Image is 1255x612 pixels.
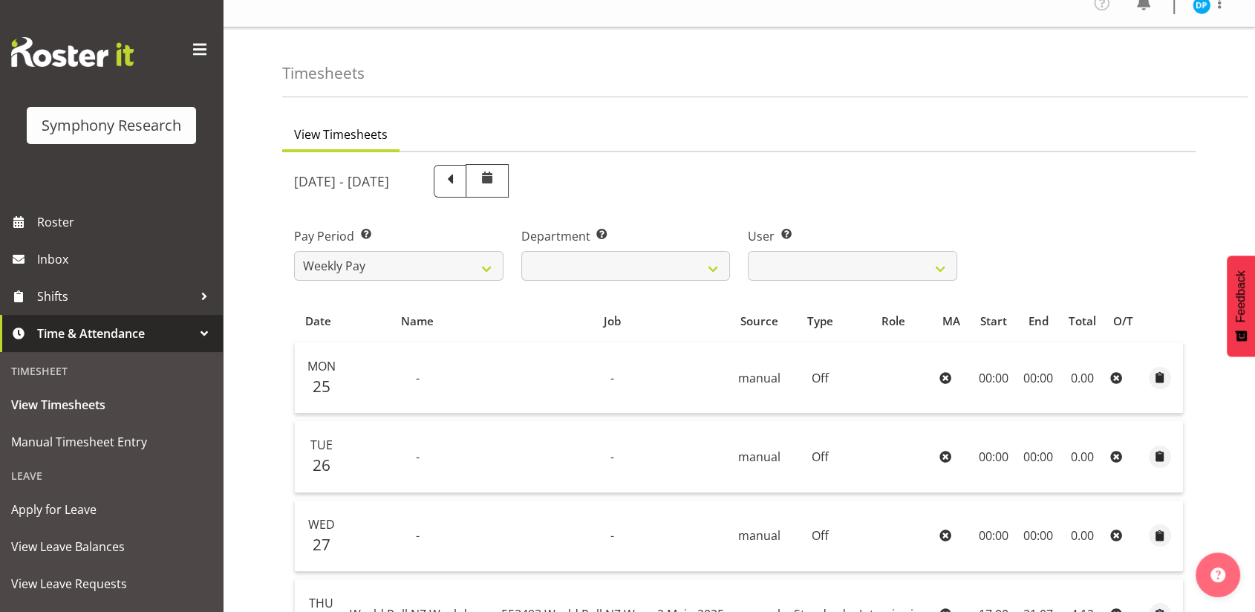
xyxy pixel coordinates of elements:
[1068,313,1096,330] div: Total
[610,527,614,544] span: -
[1017,421,1060,492] td: 00:00
[416,370,420,386] span: -
[303,313,333,330] div: Date
[787,342,852,414] td: Off
[307,516,334,533] span: Wed
[787,421,852,492] td: Off
[610,449,614,465] span: -
[4,356,219,386] div: Timesheet
[11,37,134,67] img: Rosterit website logo
[1060,501,1105,572] td: 0.00
[416,527,420,544] span: -
[4,460,219,491] div: Leave
[796,313,844,330] div: Type
[282,65,365,82] h4: Timesheets
[37,322,193,345] span: Time & Attendance
[11,431,212,453] span: Manual Timesheet Entry
[42,114,181,137] div: Symphony Research
[787,501,852,572] td: Off
[1210,567,1225,582] img: help-xxl-2.png
[37,285,193,307] span: Shifts
[942,313,961,330] div: MA
[4,423,219,460] a: Manual Timesheet Entry
[11,573,212,595] span: View Leave Requests
[969,421,1017,492] td: 00:00
[4,386,219,423] a: View Timesheets
[310,437,332,453] span: Tue
[37,248,215,270] span: Inbox
[1026,313,1051,330] div: End
[309,595,333,611] span: Thu
[294,126,388,143] span: View Timesheets
[11,498,212,521] span: Apply for Leave
[748,227,957,245] label: User
[1234,270,1248,322] span: Feedback
[738,370,780,386] span: manual
[1060,421,1105,492] td: 0.00
[416,449,420,465] span: -
[11,535,212,558] span: View Leave Balances
[1017,342,1060,414] td: 00:00
[738,527,780,544] span: manual
[1060,342,1105,414] td: 0.00
[740,313,779,330] div: Source
[307,358,335,374] span: Mon
[312,376,330,397] span: 25
[312,455,330,475] span: 26
[1227,255,1255,357] button: Feedback - Show survey
[969,501,1017,572] td: 00:00
[294,227,503,245] label: Pay Period
[969,342,1017,414] td: 00:00
[977,313,1008,330] div: Start
[350,313,484,330] div: Name
[861,313,925,330] div: Role
[738,449,780,465] span: manual
[4,565,219,602] a: View Leave Requests
[4,491,219,528] a: Apply for Leave
[610,370,614,386] span: -
[1017,501,1060,572] td: 00:00
[11,394,212,416] span: View Timesheets
[4,528,219,565] a: View Leave Balances
[312,534,330,555] span: 27
[294,173,389,189] h5: [DATE] - [DATE]
[1113,313,1134,330] div: O/T
[502,313,723,330] div: Job
[521,227,731,245] label: Department
[37,211,215,233] span: Roster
